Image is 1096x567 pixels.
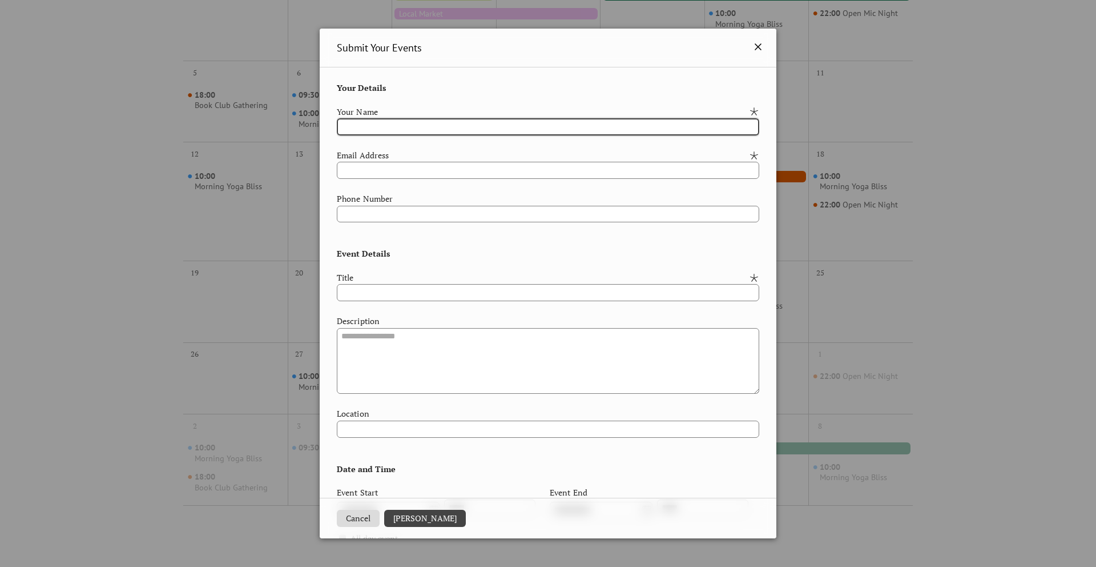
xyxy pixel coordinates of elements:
div: Your Name [337,106,747,118]
button: [PERSON_NAME] [384,510,466,527]
div: Title [337,271,747,284]
div: Description [337,315,757,328]
button: Cancel [337,510,380,527]
div: Event Start [337,486,378,499]
div: Email Address [337,149,747,162]
div: Phone Number [337,193,757,205]
div: Location [337,408,757,420]
span: Submit Your Events [337,40,422,55]
span: Date and Time [337,452,396,476]
span: Your Details [337,82,386,94]
div: Event End [550,486,587,499]
span: Event Details [337,236,390,260]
